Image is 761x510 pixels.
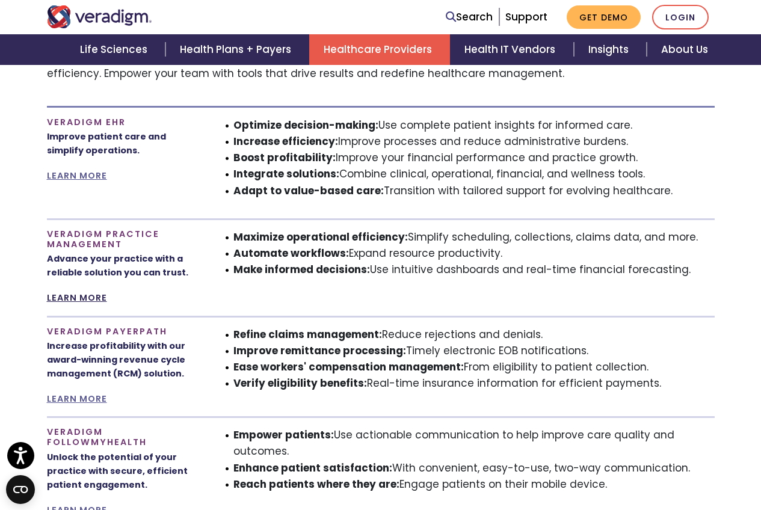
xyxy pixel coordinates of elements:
li: Expand resource productivity. [233,245,715,262]
a: LEARN MORE [47,393,107,405]
li: With convenient, easy-to-use, two-way communication. [233,460,715,476]
a: LEARN MORE [47,292,107,304]
li: Timely electronic EOB notifications. [233,343,715,359]
button: Open CMP widget [6,475,35,504]
a: Search [446,9,493,25]
li: Combine clinical, operational, financial, and wellness tools. [233,166,715,182]
p: Unlock the potential of your practice with secure, efficient patient engagement. [47,450,200,492]
strong: Maximize operational efficiency: [233,230,408,244]
li: Real-time insurance information for efficient payments. [233,375,715,392]
a: About Us [647,34,722,65]
a: Support [505,10,547,24]
a: Healthcare Providers [309,34,450,65]
li: Improve your financial performance and practice growth. [233,150,715,166]
strong: Empower patients: [233,428,334,442]
li: Transition with tailored support for evolving healthcare. [233,183,715,199]
strong: Improve remittance processing: [233,343,406,358]
a: Health Plans + Payers [165,34,309,65]
li: Use intuitive dashboards and real-time financial forecasting. [233,262,715,278]
img: Veradigm logo [47,5,152,28]
h4: Veradigm Payerpath [47,327,200,337]
h4: Veradigm FollowMyHealth [47,427,200,448]
a: Health IT Vendors [450,34,573,65]
p: Explore Veradigm’s powerful healthcare solutions designed to streamline operations, improve patie... [47,49,715,81]
li: Reduce rejections and denials. [233,327,715,343]
strong: Integrate solutions: [233,167,339,181]
a: Life Sciences [66,34,165,65]
p: Advance your practice with a reliable solution you can trust. [47,252,200,280]
strong: Make informed decisions: [233,262,370,277]
strong: Verify eligibility benefits: [233,376,367,390]
strong: Automate workflows: [233,246,349,260]
strong: Adapt to value-based care: [233,183,384,198]
p: Increase profitability with our award-winning revenue cycle management (RCM) solution. [47,339,200,381]
li: Simplify scheduling, collections, claims data, and more. [233,229,715,245]
h4: Veradigm EHR [47,117,200,127]
strong: Boost profitability: [233,150,336,165]
a: Get Demo [567,5,641,29]
h4: Veradigm Practice Management [47,229,200,250]
a: Insights [574,34,647,65]
li: Use complete patient insights for informed care. [233,117,715,134]
strong: Reach patients where they are: [233,477,399,491]
a: Login [652,5,709,29]
li: Use actionable communication to help improve care quality and outcomes. [233,427,715,459]
li: Engage patients on their mobile device. [233,476,715,493]
strong: Optimize decision-making: [233,118,378,132]
strong: Ease workers' compensation management: [233,360,464,374]
li: Improve processes and reduce administrative burdens. [233,134,715,150]
strong: Increase efficiency: [233,134,338,149]
strong: Enhance patient satisfaction: [233,461,392,475]
li: From eligibility to patient collection. [233,359,715,375]
strong: Refine claims management: [233,327,382,342]
a: LEARN MORE [47,170,107,182]
p: Improve patient care and simplify operations. [47,130,200,158]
